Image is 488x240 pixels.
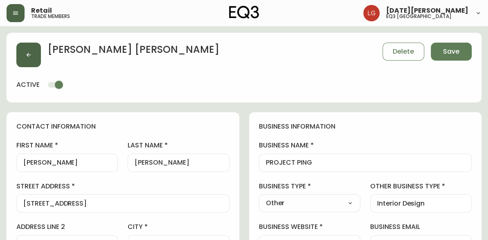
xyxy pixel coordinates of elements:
[382,43,424,61] button: Delete
[16,182,229,191] label: street address
[386,7,468,14] span: [DATE][PERSON_NAME]
[386,14,452,19] h5: eq3 [GEOGRAPHIC_DATA]
[128,141,229,150] label: last name
[431,43,472,61] button: Save
[16,122,229,131] h4: contact information
[259,122,472,131] h4: business information
[16,80,40,89] h4: active
[16,141,118,150] label: first name
[47,43,219,61] h2: [PERSON_NAME] [PERSON_NAME]
[363,5,380,21] img: 2638f148bab13be18035375ceda1d187
[443,47,459,56] span: Save
[259,222,360,231] label: business website
[370,222,472,231] label: business email
[128,222,229,231] label: city
[393,47,414,56] span: Delete
[370,182,472,191] label: other business type
[259,141,472,150] label: business name
[31,14,70,19] h5: trade members
[31,7,52,14] span: Retail
[259,182,360,191] label: business type
[16,222,118,231] label: address line 2
[229,6,259,19] img: logo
